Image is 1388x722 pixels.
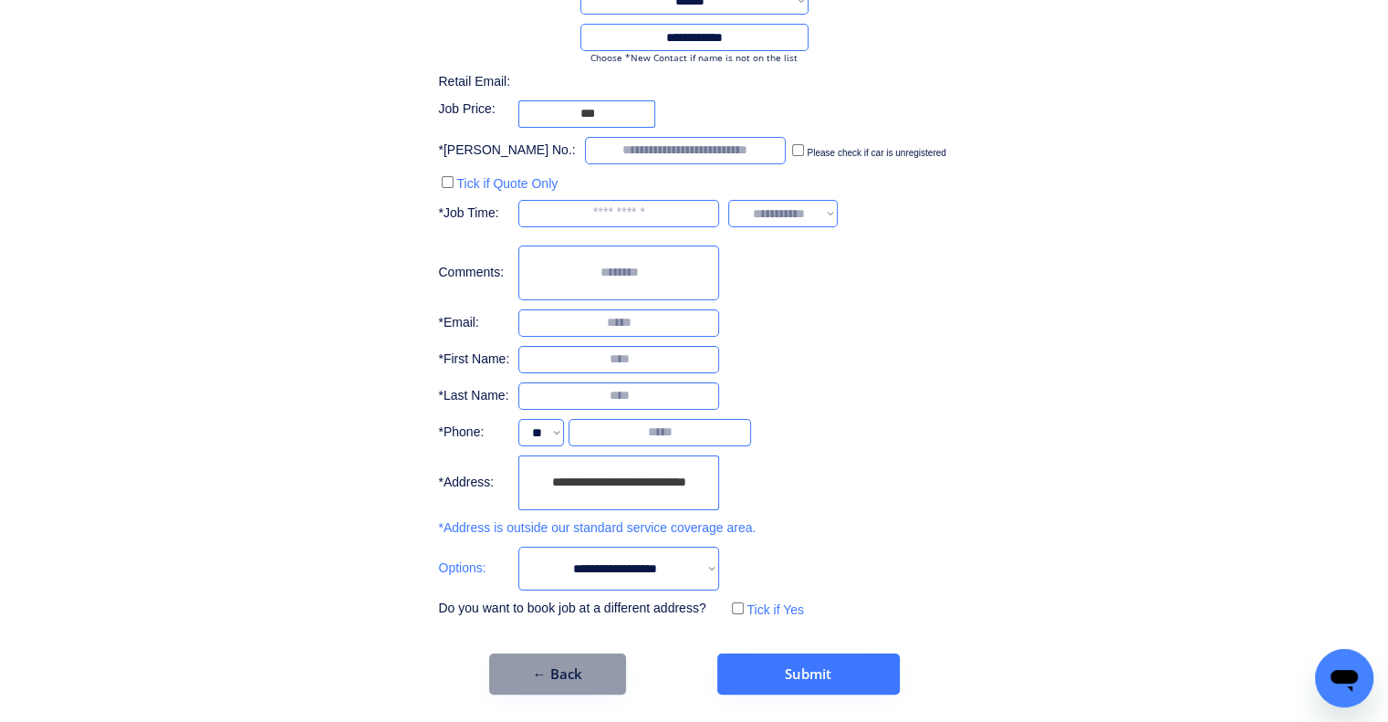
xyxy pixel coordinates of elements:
button: Submit [717,654,900,695]
div: *Email: [438,314,509,332]
label: Please check if car is unregistered [807,148,945,158]
div: *Address: [438,474,509,492]
div: Comments: [438,264,509,282]
div: *Last Name: [438,387,509,405]
label: Tick if Quote Only [456,176,558,191]
div: *[PERSON_NAME] No.: [438,141,575,160]
label: Tick if Yes [746,602,804,617]
div: Options: [438,560,509,578]
div: *Address is outside our standard service coverage area. [438,519,756,538]
iframe: Button to launch messaging window [1315,649,1373,707]
div: *Job Time: [438,204,509,223]
div: Do you want to book job at a different address? [438,600,719,618]
button: ← Back [489,654,626,695]
div: *First Name: [438,351,509,369]
div: Retail Email: [438,73,529,91]
div: Job Price: [438,100,509,119]
div: *Phone: [438,424,509,442]
div: Choose *New Contact if name is not on the list [580,51,809,64]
